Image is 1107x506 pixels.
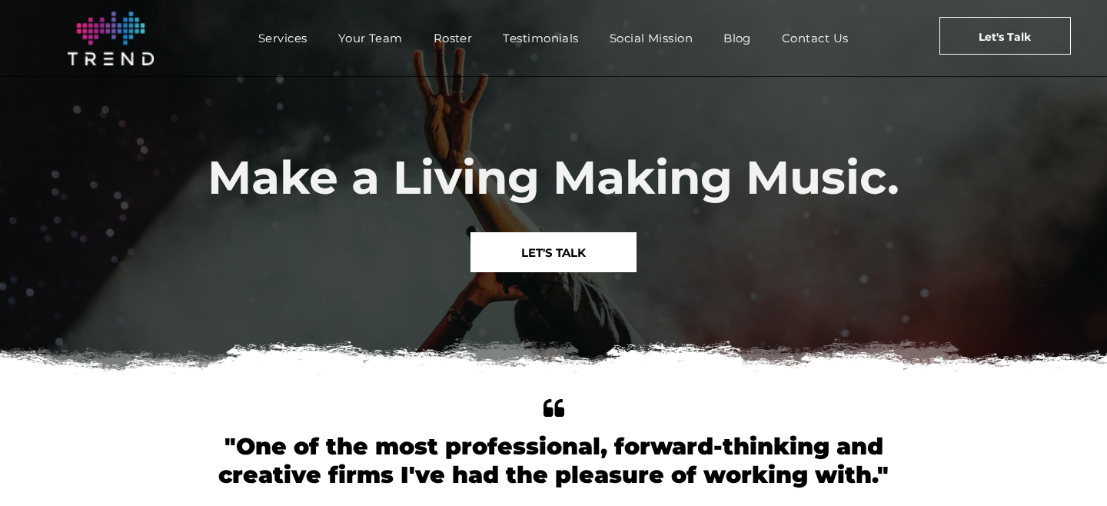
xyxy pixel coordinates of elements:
a: Testimonials [487,27,593,49]
a: LET'S TALK [470,232,637,272]
iframe: Chat Widget [1030,432,1107,506]
a: Blog [708,27,766,49]
img: logo [68,12,154,65]
span: Make a Living Making Music. [208,149,899,205]
a: Roster [418,27,488,49]
a: Social Mission [594,27,708,49]
span: Let's Talk [979,18,1031,56]
a: Your Team [323,27,418,49]
a: Services [243,27,323,49]
a: Let's Talk [939,17,1071,55]
span: LET'S TALK [521,233,586,272]
font: "One of the most professional, forward-thinking and creative firms I've had the pleasure of worki... [218,432,889,489]
a: Contact Us [766,27,864,49]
